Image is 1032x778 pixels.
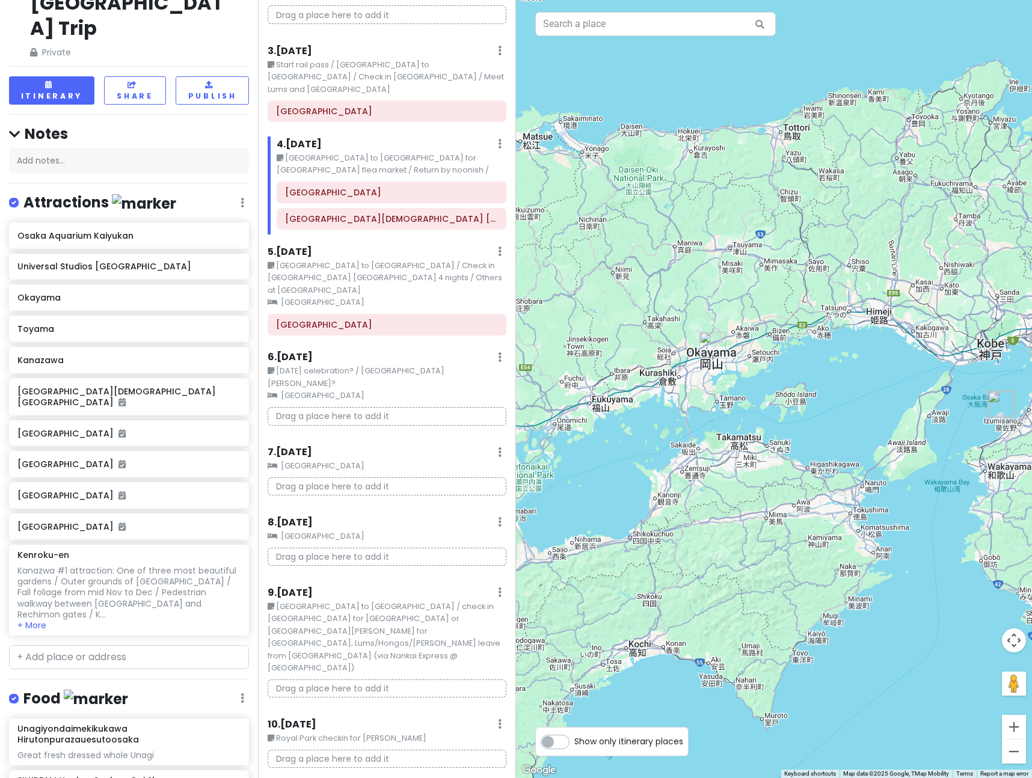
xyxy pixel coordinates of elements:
small: Royal Park checkin for [PERSON_NAME] [268,732,506,744]
span: Show only itinerary places [574,735,683,748]
h6: Nagoya Station [276,106,498,117]
h6: Osaka Station [276,319,498,330]
h6: Kanazawa [17,355,240,366]
a: Report a map error [980,770,1028,777]
small: [GEOGRAPHIC_DATA] to [GEOGRAPHIC_DATA] / check in [GEOGRAPHIC_DATA] for [GEOGRAPHIC_DATA] or [GEO... [268,601,506,675]
small: [GEOGRAPHIC_DATA] [268,530,506,542]
h6: Kenroku-en [17,550,69,560]
h6: 10 . [DATE] [268,718,316,731]
a: Terms (opens in new tab) [956,770,973,777]
div: Kansai International Airport [987,391,1014,418]
button: Zoom out [1002,740,1026,764]
h6: 9 . [DATE] [268,587,313,599]
input: Search a place [535,12,776,36]
h6: [GEOGRAPHIC_DATA] [17,490,240,501]
h6: Kyoto Station [285,187,498,198]
h6: Unagiyondaimekikukawa Hirutonpurazauesutoosaka [17,723,240,745]
button: Publish [176,76,249,105]
input: + Add place or address [9,645,249,669]
h6: [GEOGRAPHIC_DATA] [17,459,240,470]
div: Hotel Nikko Kansai Airport [989,390,1015,417]
button: Map camera controls [1002,628,1026,652]
div: Okayama [699,332,726,358]
small: Start rail pass / [GEOGRAPHIC_DATA] to [GEOGRAPHIC_DATA] / Check in [GEOGRAPHIC_DATA] / Meet Lums... [268,59,506,96]
div: Kanazwa #1 attraction: One of three most beautiful gardens / Outer grounds of [GEOGRAPHIC_DATA] /... [17,565,240,620]
button: + More [17,620,46,631]
i: Added to itinerary [118,429,126,438]
h6: [GEOGRAPHIC_DATA] [17,428,240,439]
h6: [GEOGRAPHIC_DATA] [17,521,240,532]
h6: 3 . [DATE] [268,45,312,58]
h6: Toyama [17,323,240,334]
p: Drag a place here to add it [268,750,506,768]
small: [GEOGRAPHIC_DATA] to [GEOGRAPHIC_DATA] for [GEOGRAPHIC_DATA] flea market / Return by noonish / [277,152,506,177]
button: Itinerary [9,76,94,105]
span: Private [30,46,229,59]
h6: 5 . [DATE] [268,246,312,259]
h6: Osaka Aquarium Kaiyukan [17,230,240,241]
h6: 8 . [DATE] [268,516,313,529]
i: Added to itinerary [118,491,126,500]
small: [GEOGRAPHIC_DATA] [268,460,506,472]
h4: Food [23,689,128,709]
i: Added to itinerary [118,460,126,468]
small: [GEOGRAPHIC_DATA] [268,296,506,308]
button: Drag Pegman onto the map to open Street View [1002,672,1026,696]
h6: Kitano Temple kyoto [285,213,498,224]
img: Google [519,762,559,778]
small: [GEOGRAPHIC_DATA] to [GEOGRAPHIC_DATA] / Check in [GEOGRAPHIC_DATA] [GEOGRAPHIC_DATA] 4 nights / ... [268,260,506,296]
button: Share [104,76,166,105]
h4: Attractions [23,193,176,213]
p: Drag a place here to add it [268,407,506,426]
div: Great fresh dressed whole Unagi [17,750,240,761]
h6: Okayama [17,292,240,303]
h6: 4 . [DATE] [277,138,322,151]
i: Added to itinerary [118,398,126,406]
i: Added to itinerary [118,522,126,531]
h6: Universal Studios [GEOGRAPHIC_DATA] [17,261,240,272]
p: Drag a place here to add it [268,477,506,496]
button: Keyboard shortcuts [784,770,836,778]
a: Open this area in Google Maps (opens a new window) [519,762,559,778]
p: Drag a place here to add it [268,679,506,698]
small: [DATE] celebration? / [GEOGRAPHIC_DATA] [PERSON_NAME]? [268,365,506,390]
img: marker [112,194,176,213]
p: Drag a place here to add it [268,5,506,24]
span: Map data ©2025 Google, TMap Mobility [843,770,949,777]
button: Zoom in [1002,715,1026,739]
h6: 6 . [DATE] [268,351,313,364]
p: Drag a place here to add it [268,548,506,566]
img: marker [64,690,128,708]
h6: [GEOGRAPHIC_DATA][DEMOGRAPHIC_DATA] [GEOGRAPHIC_DATA] [17,386,240,408]
div: Add notes... [9,148,249,173]
h6: 7 . [DATE] [268,446,312,459]
h4: Notes [9,124,249,143]
small: [GEOGRAPHIC_DATA] [268,390,506,402]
